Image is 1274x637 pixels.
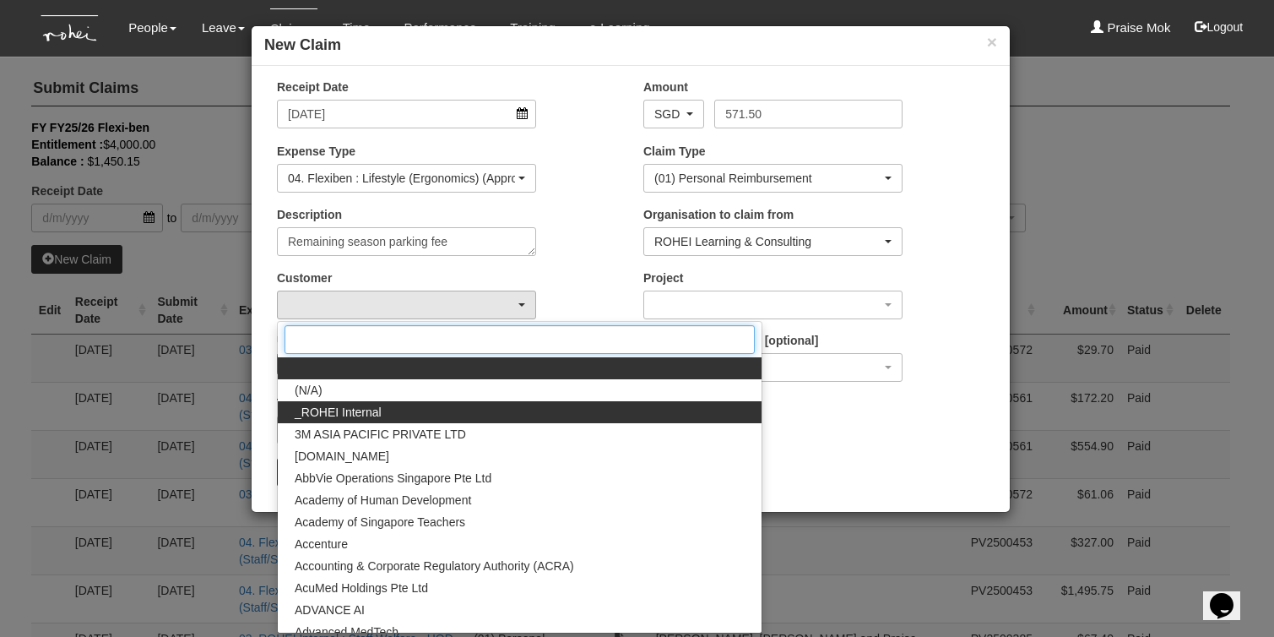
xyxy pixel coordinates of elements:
[643,100,704,128] button: SGD
[643,227,903,256] button: ROHEI Learning & Consulting
[643,269,683,286] label: Project
[654,106,683,122] div: SGD
[295,558,574,574] span: Accounting & Corporate Regulatory Authority (ACRA)
[295,492,471,509] span: Academy of Human Development
[277,79,349,95] label: Receipt Date
[295,514,465,531] span: Academy of Singapore Teachers
[277,100,536,128] input: d/m/yyyy
[295,448,389,465] span: [DOMAIN_NAME]
[285,325,755,354] input: Search
[987,33,997,51] button: ×
[295,536,348,553] span: Accenture
[654,170,881,187] div: (01) Personal Reimbursement
[277,269,332,286] label: Customer
[643,79,688,95] label: Amount
[295,580,428,596] span: AcuMed Holdings Pte Ltd
[643,143,706,160] label: Claim Type
[643,206,794,223] label: Organisation to claim from
[295,426,466,443] span: 3M ASIA PACIFIC PRIVATE LTD
[288,170,515,187] div: 04. Flexiben : Lifestyle (Ergonomics) (Approver is Bhel)
[643,164,903,193] button: (01) Personal Reimbursement
[277,206,342,223] label: Description
[264,36,341,53] b: New Claim
[295,470,491,487] span: AbbVie Operations Singapore Pte Ltd
[277,164,536,193] button: 04. Flexiben : Lifestyle (Ergonomics) (Approver is Bhel)
[1203,569,1257,620] iframe: chat widget
[277,143,355,160] label: Expense Type
[295,404,382,421] span: _ROHEI Internal
[654,233,881,250] div: ROHEI Learning & Consulting
[295,602,365,618] span: ADVANCE AI
[295,382,323,399] span: (N/A)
